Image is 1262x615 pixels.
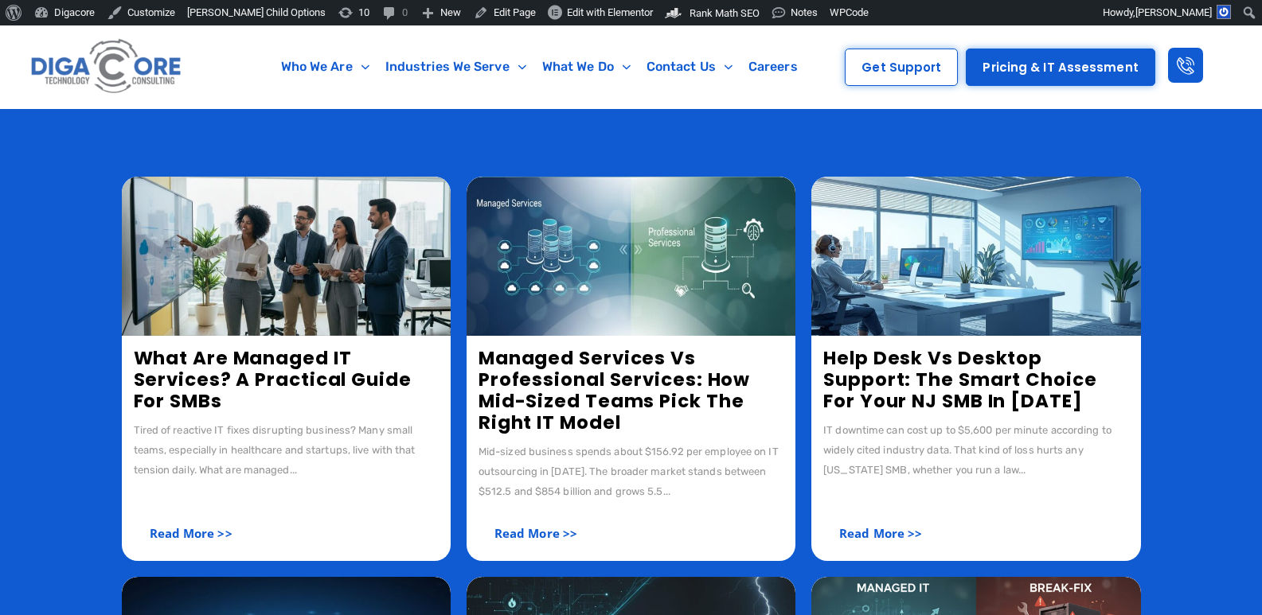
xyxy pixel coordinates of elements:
span: Pricing & IT Assessment [983,61,1138,73]
img: managed services vs professional services [467,177,795,336]
span: [PERSON_NAME] [1135,6,1212,18]
a: Read More >> [479,517,593,549]
a: Careers [740,49,806,85]
a: Managed Services vs Professional Services: How Mid-Sized Teams Pick the Right IT Model [479,345,750,435]
img: What Are Managed IT Services [122,177,451,336]
div: Mid-sized business spends about $156.92 per employee on IT outsourcing in [DATE]. The broader mar... [479,442,783,501]
a: Read More >> [823,517,938,549]
a: Help Desk vs Desktop Support: The Smart Choice for Your NJ SMB in [DATE] [823,345,1097,414]
a: Industries We Serve [377,49,534,85]
img: Digacore logo 1 [27,33,186,100]
a: Pricing & IT Assessment [966,49,1155,86]
div: Tired of reactive IT fixes disrupting business? Many small teams, especially in healthcare and st... [134,420,439,480]
a: Contact Us [639,49,740,85]
span: Edit with Elementor [567,6,653,18]
span: Rank Math SEO [690,7,760,19]
span: Get Support [862,61,941,73]
a: Read More >> [134,517,248,549]
a: What Are Managed IT Services? A Practical Guide for SMBs [134,345,412,414]
a: Get Support [845,49,958,86]
img: help desk vs desktop support [811,177,1140,336]
a: Who We Are [273,49,377,85]
a: What We Do [534,49,639,85]
nav: Menu [252,49,826,85]
div: IT downtime can cost up to $5,600 per minute according to widely cited industry data. That kind o... [823,420,1128,480]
